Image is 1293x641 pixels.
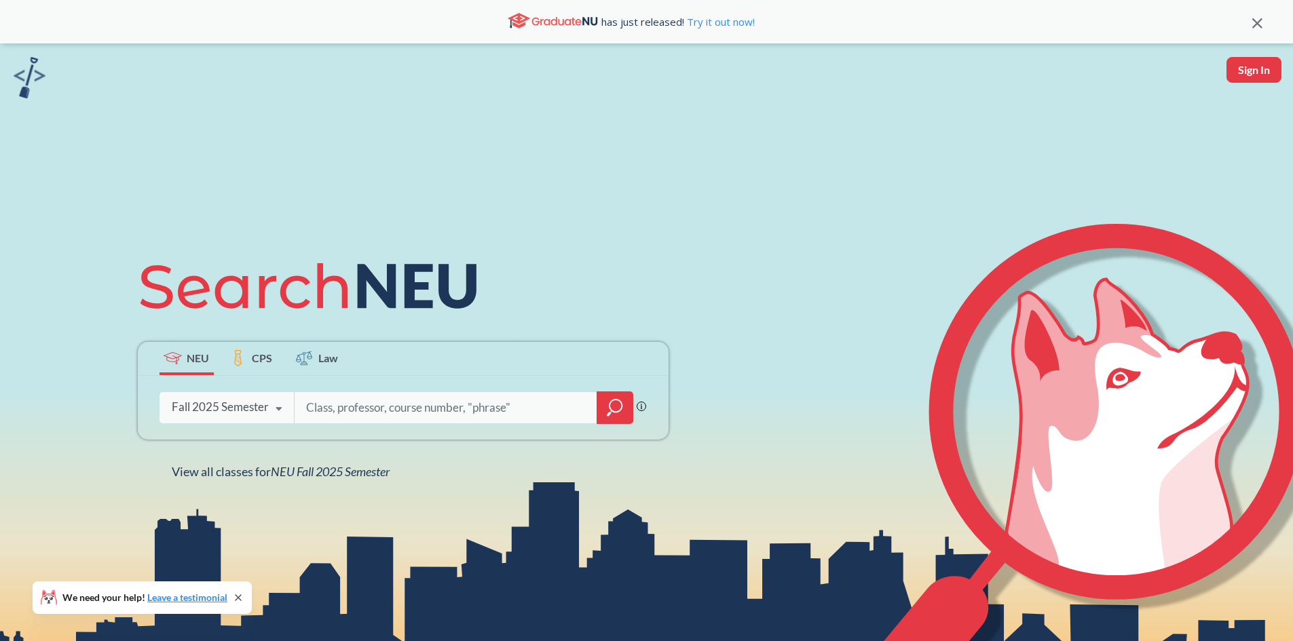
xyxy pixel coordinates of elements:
[187,350,209,366] span: NEU
[305,393,587,422] input: Class, professor, course number, "phrase"
[597,391,633,424] div: magnifying glass
[601,14,755,29] span: has just released!
[607,398,623,417] svg: magnifying glass
[147,591,227,603] a: Leave a testimonial
[252,350,272,366] span: CPS
[1226,57,1281,83] button: Sign In
[14,57,45,98] img: sandbox logo
[172,464,390,479] span: View all classes for
[318,350,338,366] span: Law
[62,593,227,602] span: We need your help!
[684,15,755,28] a: Try it out now!
[14,57,45,102] a: sandbox logo
[271,464,390,479] span: NEU Fall 2025 Semester
[172,400,269,414] div: Fall 2025 Semester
